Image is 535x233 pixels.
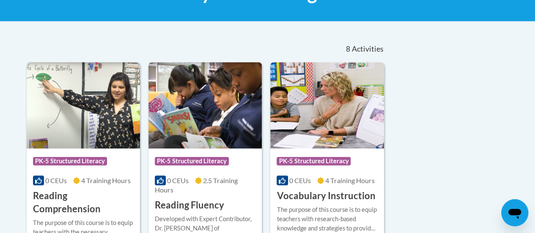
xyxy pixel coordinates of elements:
span: PK-5 Structured Literacy [277,157,351,165]
span: 0 CEUs [45,176,67,184]
iframe: Button to launch messaging window [501,199,528,226]
span: 0 CEUs [167,176,189,184]
span: 4 Training Hours [325,176,375,184]
span: PK-5 Structured Literacy [155,157,229,165]
span: PK-5 Structured Literacy [33,157,107,165]
h3: Vocabulary Instruction [277,189,375,203]
h3: Reading Comprehension [33,189,134,216]
div: The purpose of this course is to equip teachers with research-based knowledge and strategies to p... [277,205,377,233]
img: Course Logo [148,62,262,148]
img: Course Logo [27,62,140,148]
span: Activities [351,44,383,54]
span: 0 CEUs [289,176,311,184]
img: Course Logo [270,62,384,148]
span: 8 [346,44,350,54]
span: 4 Training Hours [81,176,131,184]
h3: Reading Fluency [155,199,224,212]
